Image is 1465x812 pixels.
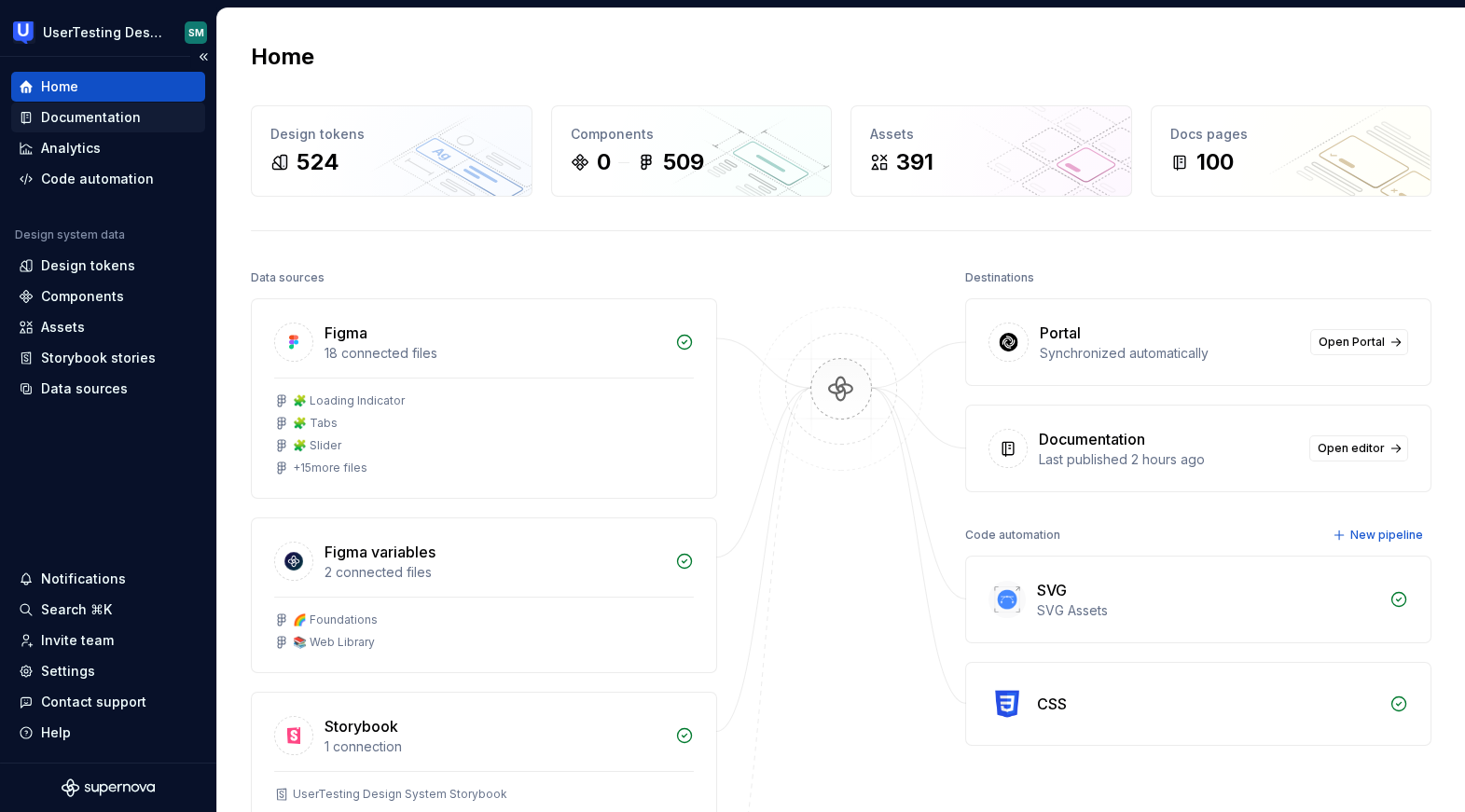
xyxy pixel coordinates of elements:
[41,379,128,398] div: Data sources
[850,105,1132,197] a: Assets391
[325,322,367,344] div: Figma
[1151,105,1432,197] a: Docs pages100
[597,147,611,177] div: 0
[1039,450,1298,469] div: Last published 2 hours ago
[870,125,1113,144] div: Assets
[11,103,205,132] a: Documentation
[293,635,375,650] div: 📚 Web Library
[11,164,205,194] a: Code automation
[41,170,154,188] div: Code automation
[11,626,205,655] a: Invite team
[1037,579,1067,601] div: SVG
[1319,335,1385,350] span: Open Portal
[251,298,717,499] a: Figma18 connected files🧩 Loading Indicator🧩 Tabs🧩 Slider+15more files
[251,265,325,291] div: Data sources
[41,662,95,681] div: Settings
[13,21,35,44] img: 41adf70f-fc1c-4662-8e2d-d2ab9c673b1b.png
[1196,147,1234,177] div: 100
[1039,428,1145,450] div: Documentation
[11,282,205,311] a: Components
[1037,693,1067,715] div: CSS
[551,105,833,197] a: Components0509
[11,343,205,373] a: Storybook stories
[1040,344,1299,363] div: Synchronized automatically
[270,125,513,144] div: Design tokens
[41,256,135,275] div: Design tokens
[41,570,126,588] div: Notifications
[41,349,156,367] div: Storybook stories
[1170,125,1413,144] div: Docs pages
[11,72,205,102] a: Home
[1350,528,1423,543] span: New pipeline
[11,374,205,404] a: Data sources
[293,787,507,802] div: UserTesting Design System Storybook
[293,461,367,475] div: + 15 more files
[4,12,213,52] button: UserTesting Design SystemSM
[325,737,664,756] div: 1 connection
[11,133,205,163] a: Analytics
[11,312,205,342] a: Assets
[251,105,532,197] a: Design tokens524
[1037,601,1378,620] div: SVG Assets
[896,147,933,177] div: 391
[293,416,338,431] div: 🧩 Tabs
[41,693,146,711] div: Contact support
[293,438,341,453] div: 🧩 Slider
[41,287,124,306] div: Components
[571,125,813,144] div: Components
[41,600,112,619] div: Search ⌘K
[43,23,162,42] div: UserTesting Design System
[11,595,205,625] button: Search ⌘K
[188,25,204,40] div: SM
[325,344,664,363] div: 18 connected files
[1309,435,1408,461] a: Open editor
[965,522,1060,548] div: Code automation
[11,251,205,281] a: Design tokens
[41,631,114,650] div: Invite team
[190,44,216,70] button: Collapse sidebar
[325,563,664,582] div: 2 connected files
[41,723,71,742] div: Help
[251,42,314,72] h2: Home
[11,564,205,594] button: Notifications
[41,139,101,158] div: Analytics
[15,227,125,242] div: Design system data
[325,541,435,563] div: Figma variables
[293,393,405,408] div: 🧩 Loading Indicator
[1310,329,1408,355] a: Open Portal
[1327,522,1431,548] button: New pipeline
[62,778,155,797] svg: Supernova Logo
[11,656,205,686] a: Settings
[41,108,141,127] div: Documentation
[41,318,85,337] div: Assets
[1040,322,1081,344] div: Portal
[293,612,378,627] div: 🌈 Foundations
[965,265,1034,291] div: Destinations
[11,687,205,717] button: Contact support
[251,517,717,673] a: Figma variables2 connected files🌈 Foundations📚 Web Library
[11,718,205,748] button: Help
[1318,441,1385,456] span: Open editor
[297,147,339,177] div: 524
[41,77,78,96] div: Home
[325,715,398,737] div: Storybook
[663,147,704,177] div: 509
